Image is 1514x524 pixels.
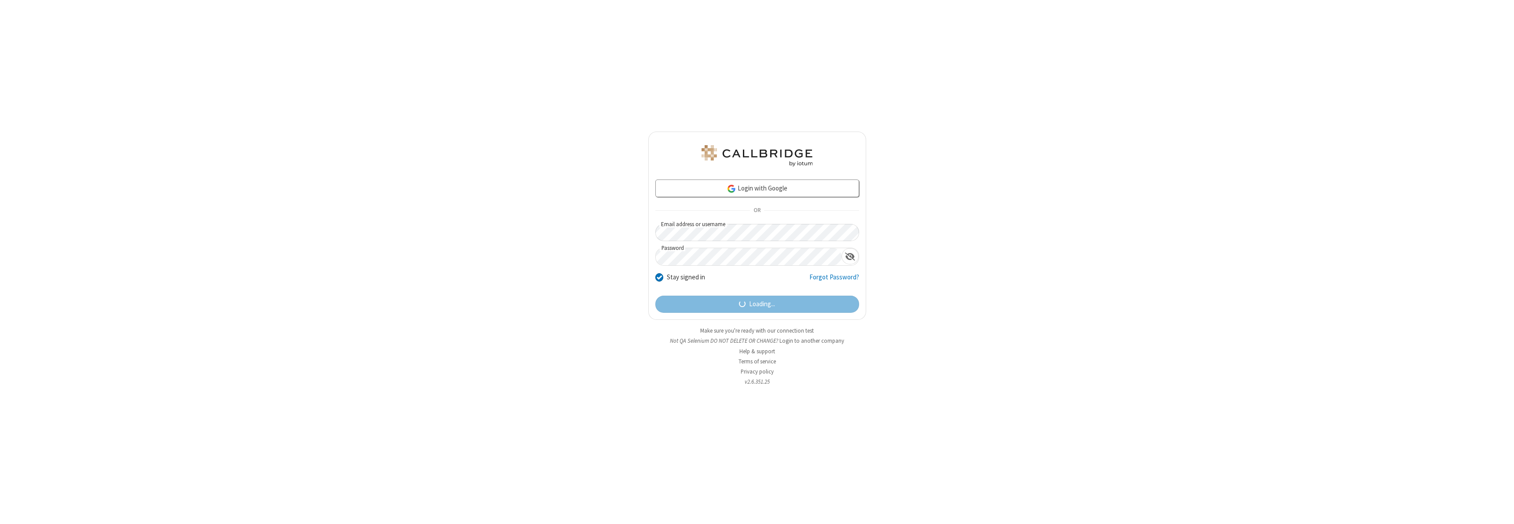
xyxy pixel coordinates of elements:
[809,272,859,289] a: Forgot Password?
[842,248,859,264] div: Show password
[750,205,764,217] span: OR
[700,145,814,166] img: QA Selenium DO NOT DELETE OR CHANGE
[655,296,859,313] button: Loading...
[779,337,844,345] button: Login to another company
[667,272,705,282] label: Stay signed in
[655,180,859,197] a: Login with Google
[655,224,859,241] input: Email address or username
[749,299,775,309] span: Loading...
[727,184,736,194] img: google-icon.png
[648,377,866,386] li: v2.6.351.25
[700,327,814,334] a: Make sure you're ready with our connection test
[739,358,776,365] a: Terms of service
[741,368,774,375] a: Privacy policy
[1492,501,1507,518] iframe: Chat
[656,248,842,265] input: Password
[739,348,775,355] a: Help & support
[648,337,866,345] li: Not QA Selenium DO NOT DELETE OR CHANGE?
